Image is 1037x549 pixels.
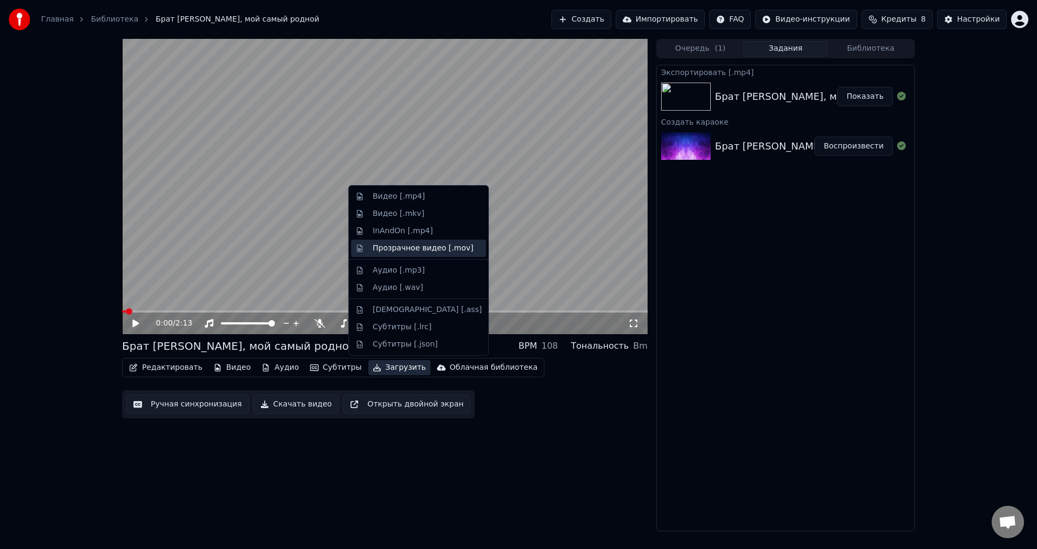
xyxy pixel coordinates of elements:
button: Создать [551,10,611,29]
button: Загрузить [368,360,430,375]
button: Воспроизвести [814,137,893,156]
div: Брат [PERSON_NAME], мой самый родной, [715,139,928,154]
nav: breadcrumb [41,14,319,25]
button: Задания [743,41,829,57]
span: Брат [PERSON_NAME], мой самый родной [156,14,319,25]
div: Прозрачное видео [.mov] [373,243,473,254]
div: [DEMOGRAPHIC_DATA] [.ass] [373,304,482,315]
a: Библиотека [91,14,138,25]
div: Субтитры [.lrc] [373,322,432,333]
button: Аудио [257,360,303,375]
div: Тональность [571,340,629,353]
button: Импортировать [616,10,705,29]
div: Видео [.mkv] [373,208,424,219]
div: Брат [PERSON_NAME], мой самый родной [715,89,926,104]
button: Очередь [658,41,743,57]
button: Субтитры [306,360,366,375]
div: Экспортировать [.mp4] [657,65,914,78]
div: Аудио [.mp3] [373,265,425,276]
a: Главная [41,14,73,25]
button: Кредиты8 [861,10,933,29]
button: Библиотека [828,41,913,57]
div: Брат [PERSON_NAME], мой самый родной [122,338,356,354]
div: Bm [633,340,648,353]
div: BPM [518,340,537,353]
button: Открыть двойной экран [343,395,470,414]
button: Показать [837,87,893,106]
div: Облачная библиотека [450,362,538,373]
button: FAQ [709,10,751,29]
div: Аудио [.wav] [373,282,423,293]
span: 2:13 [176,318,192,329]
span: ( 1 ) [715,43,725,54]
span: Кредиты [881,14,917,25]
span: 8 [921,14,926,25]
button: Настройки [937,10,1007,29]
div: Настройки [957,14,1000,25]
button: Ручная синхронизация [126,395,249,414]
div: Создать караоке [657,115,914,128]
button: Видео [209,360,255,375]
span: 0:00 [156,318,173,329]
div: Открытый чат [992,506,1024,538]
div: 108 [541,340,558,353]
div: Субтитры [.json] [373,339,438,350]
img: youka [9,9,30,30]
div: Видео [.mp4] [373,191,425,202]
div: / [156,318,182,329]
div: InAndOn [.mp4] [373,226,433,236]
button: Скачать видео [253,395,339,414]
button: Редактировать [125,360,207,375]
button: Видео-инструкции [755,10,857,29]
